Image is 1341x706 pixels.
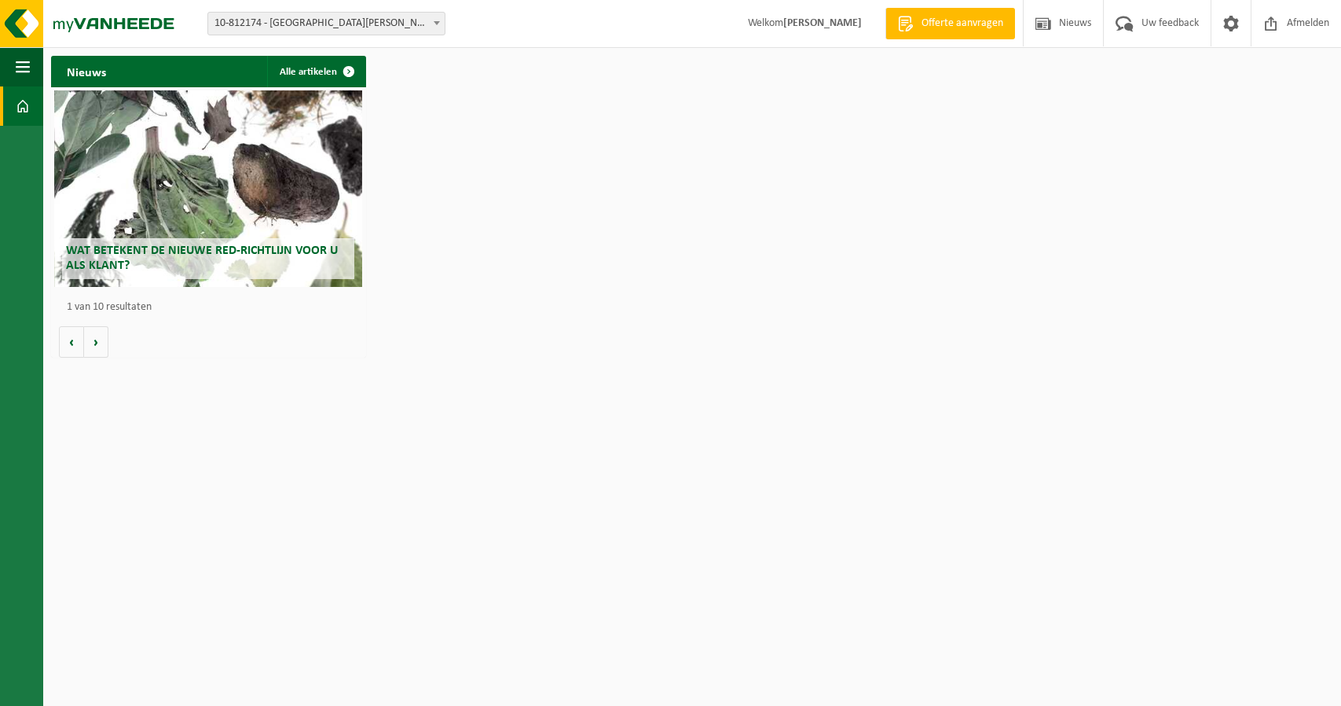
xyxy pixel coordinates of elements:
span: Offerte aanvragen [918,16,1007,31]
span: 10-812174 - CAUWELS FREDERIK - HEULE [208,13,445,35]
a: Offerte aanvragen [885,8,1015,39]
strong: [PERSON_NAME] [783,17,862,29]
a: Alle artikelen [267,56,365,87]
h2: Nieuws [51,56,122,86]
span: 10-812174 - CAUWELS FREDERIK - HEULE [207,12,445,35]
button: Volgende [84,326,108,358]
span: Wat betekent de nieuwe RED-richtlijn voor u als klant? [66,245,338,272]
button: Vorige [59,326,84,358]
a: Wat betekent de nieuwe RED-richtlijn voor u als klant? [54,90,362,287]
p: 1 van 10 resultaten [67,302,358,313]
